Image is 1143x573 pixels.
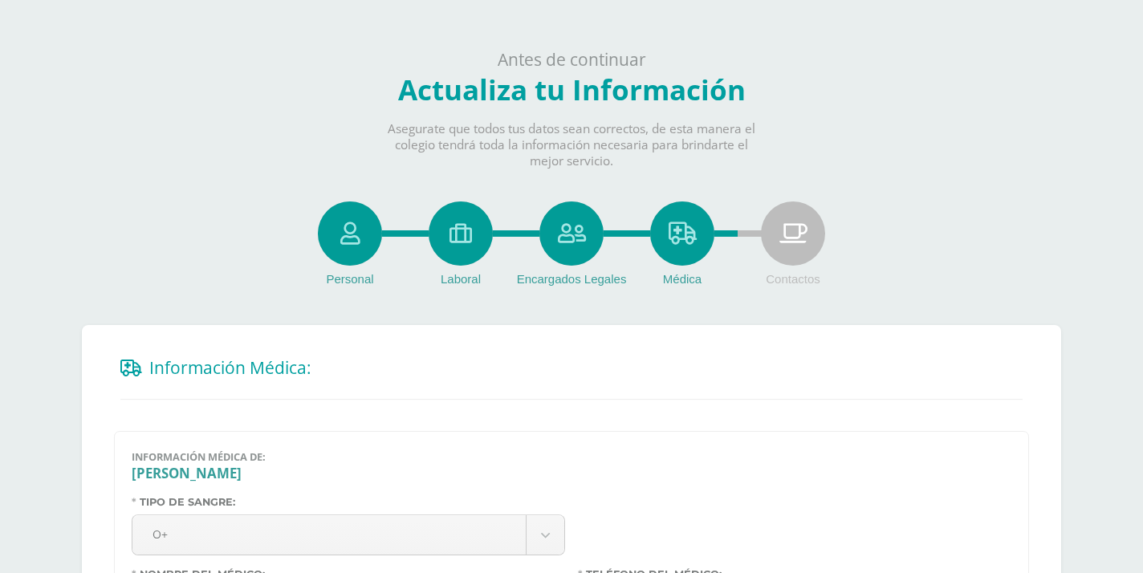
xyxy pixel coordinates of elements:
[663,272,702,286] span: Médica
[766,272,820,286] span: Contactos
[498,48,646,71] span: Antes de continuar
[132,449,266,464] span: Información médica de:
[132,464,1011,482] h3: [PERSON_NAME]
[374,121,769,169] p: Asegurate que todos tus datos sean correctos, de esta manera el colegio tendrá toda la informació...
[153,515,506,553] span: O+
[132,496,565,508] label: Tipo de sangre:
[517,272,627,286] span: Encargados Legales
[441,272,481,286] span: Laboral
[149,356,311,379] span: Información Médica:
[132,515,564,555] a: O+
[326,272,373,286] span: Personal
